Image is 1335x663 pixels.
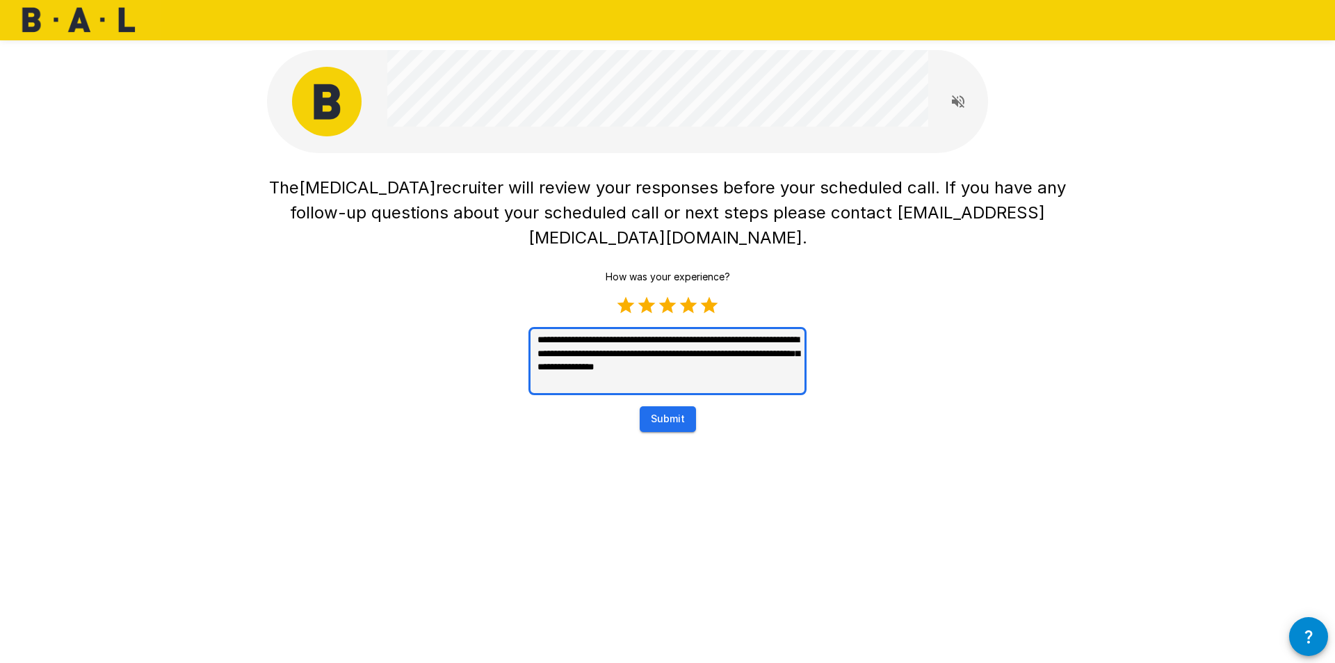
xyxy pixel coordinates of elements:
[290,177,1071,248] span: recruiter will review your responses before your scheduled call. If you have any follow-up questi...
[269,177,299,198] span: The
[292,67,362,136] img: bal_avatar.png
[606,270,730,284] p: How was your experience?
[944,88,972,115] button: Read questions aloud
[299,177,436,198] span: [MEDICAL_DATA]
[640,406,696,432] button: Submit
